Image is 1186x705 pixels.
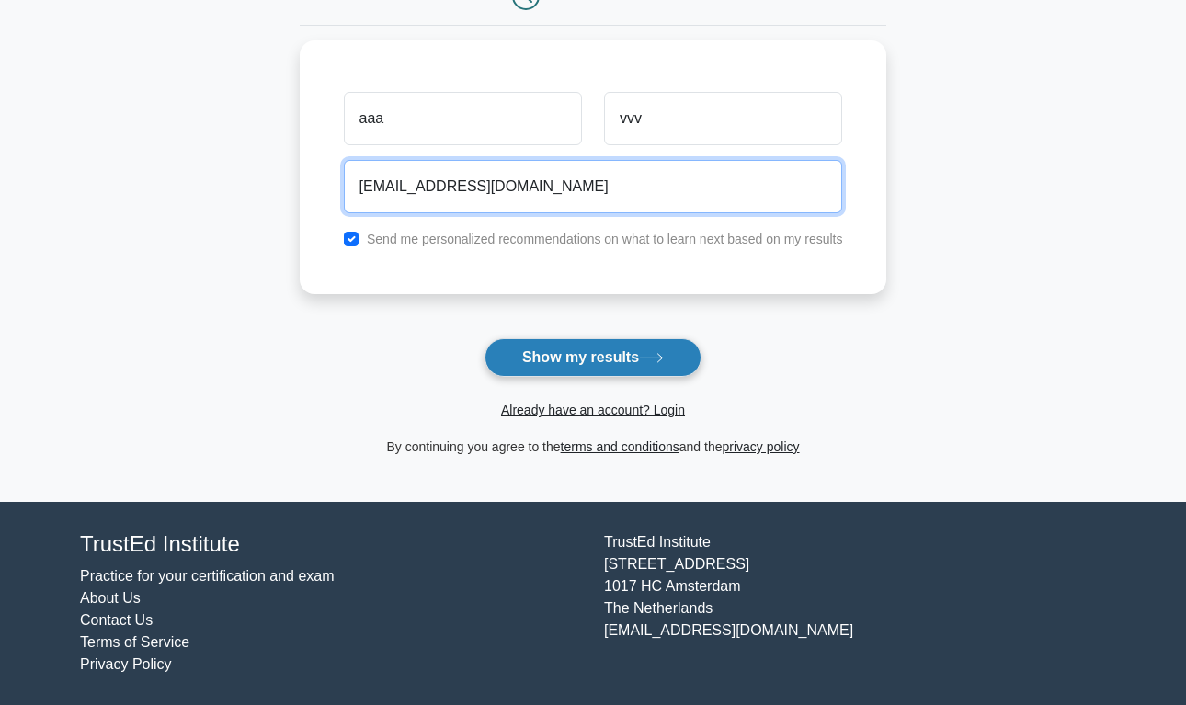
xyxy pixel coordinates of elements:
a: Practice for your certification and exam [80,568,335,584]
a: Terms of Service [80,634,189,650]
a: terms and conditions [561,439,679,454]
input: Email [344,160,843,213]
input: Last name [604,92,842,145]
a: Privacy Policy [80,656,172,672]
a: Contact Us [80,612,153,628]
h4: TrustEd Institute [80,531,582,558]
input: First name [344,92,582,145]
div: By continuing you agree to the and the [289,436,898,458]
div: TrustEd Institute [STREET_ADDRESS] 1017 HC Amsterdam The Netherlands [EMAIL_ADDRESS][DOMAIN_NAME] [593,531,1117,676]
a: privacy policy [723,439,800,454]
label: Send me personalized recommendations on what to learn next based on my results [367,232,843,246]
a: About Us [80,590,141,606]
button: Show my results [485,338,701,377]
a: Already have an account? Login [501,403,685,417]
